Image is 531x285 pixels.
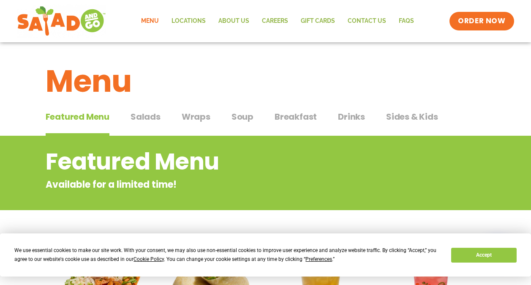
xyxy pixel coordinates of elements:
[449,12,514,30] a: ORDER NOW
[294,11,341,31] a: GIFT CARDS
[392,11,420,31] a: FAQs
[14,246,441,264] div: We use essential cookies to make our site work. With your consent, we may also use non-essential ...
[135,11,420,31] nav: Menu
[212,11,256,31] a: About Us
[46,58,486,104] h1: Menu
[386,110,438,123] span: Sides & Kids
[182,110,210,123] span: Wraps
[451,248,516,263] button: Accept
[17,4,106,38] img: new-SAG-logo-768×292
[46,107,486,136] div: Tabbed content
[338,110,365,123] span: Drinks
[275,110,317,123] span: Breakfast
[46,110,109,123] span: Featured Menu
[133,256,164,262] span: Cookie Policy
[341,11,392,31] a: Contact Us
[231,110,253,123] span: Soup
[131,110,161,123] span: Salads
[46,145,418,179] h2: Featured Menu
[256,11,294,31] a: Careers
[165,11,212,31] a: Locations
[458,16,505,26] span: ORDER NOW
[46,178,418,192] p: Available for a limited time!
[135,11,165,31] a: Menu
[305,256,332,262] span: Preferences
